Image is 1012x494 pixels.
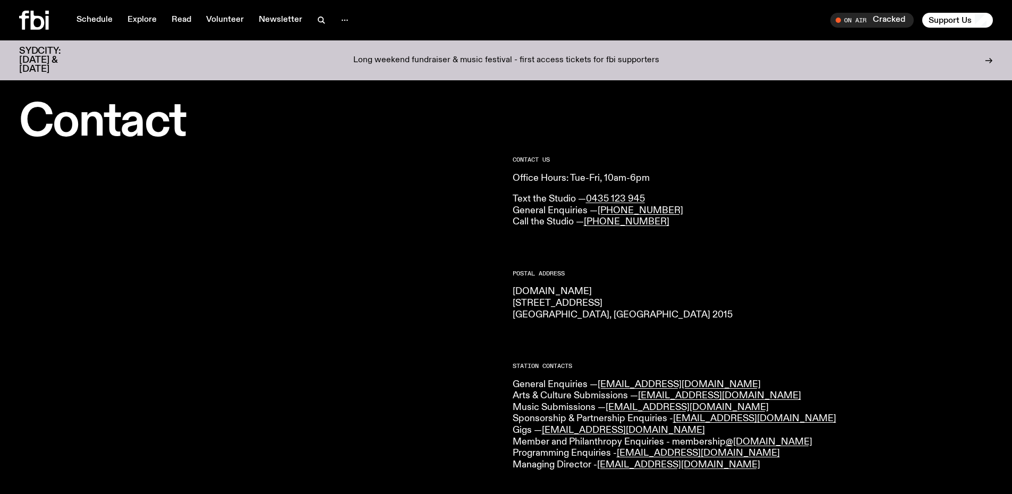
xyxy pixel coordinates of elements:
a: [EMAIL_ADDRESS][DOMAIN_NAME] [542,425,705,435]
a: Newsletter [252,13,309,28]
a: Read [165,13,198,28]
button: Support Us [922,13,993,28]
h3: SYDCITY: [DATE] & [DATE] [19,47,87,74]
button: On AirCracked [830,13,914,28]
p: Office Hours: Tue-Fri, 10am-6pm [513,173,993,185]
p: General Enquiries — Arts & Culture Submissions — Music Submissions — Sponsorship & Partnership En... [513,379,993,471]
a: [EMAIL_ADDRESS][DOMAIN_NAME] [617,448,780,458]
a: [EMAIL_ADDRESS][DOMAIN_NAME] [673,414,836,423]
h1: Contact [19,101,500,144]
a: Explore [121,13,163,28]
h2: Postal Address [513,271,993,277]
p: Long weekend fundraiser & music festival - first access tickets for fbi supporters [353,56,659,65]
a: [PHONE_NUMBER] [598,206,683,215]
h2: CONTACT US [513,157,993,163]
a: Schedule [70,13,119,28]
a: [PHONE_NUMBER] [584,217,669,227]
span: Support Us [929,15,972,25]
a: @[DOMAIN_NAME] [726,437,812,447]
h2: Station Contacts [513,363,993,369]
p: Text the Studio — General Enquiries — Call the Studio — [513,194,993,228]
a: [EMAIL_ADDRESS][DOMAIN_NAME] [598,380,761,389]
a: [EMAIL_ADDRESS][DOMAIN_NAME] [597,460,760,470]
a: 0435 123 945 [586,194,645,204]
a: [EMAIL_ADDRESS][DOMAIN_NAME] [606,403,769,412]
p: [DOMAIN_NAME] [STREET_ADDRESS] [GEOGRAPHIC_DATA], [GEOGRAPHIC_DATA] 2015 [513,286,993,321]
a: Volunteer [200,13,250,28]
a: [EMAIL_ADDRESS][DOMAIN_NAME] [638,391,801,400]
